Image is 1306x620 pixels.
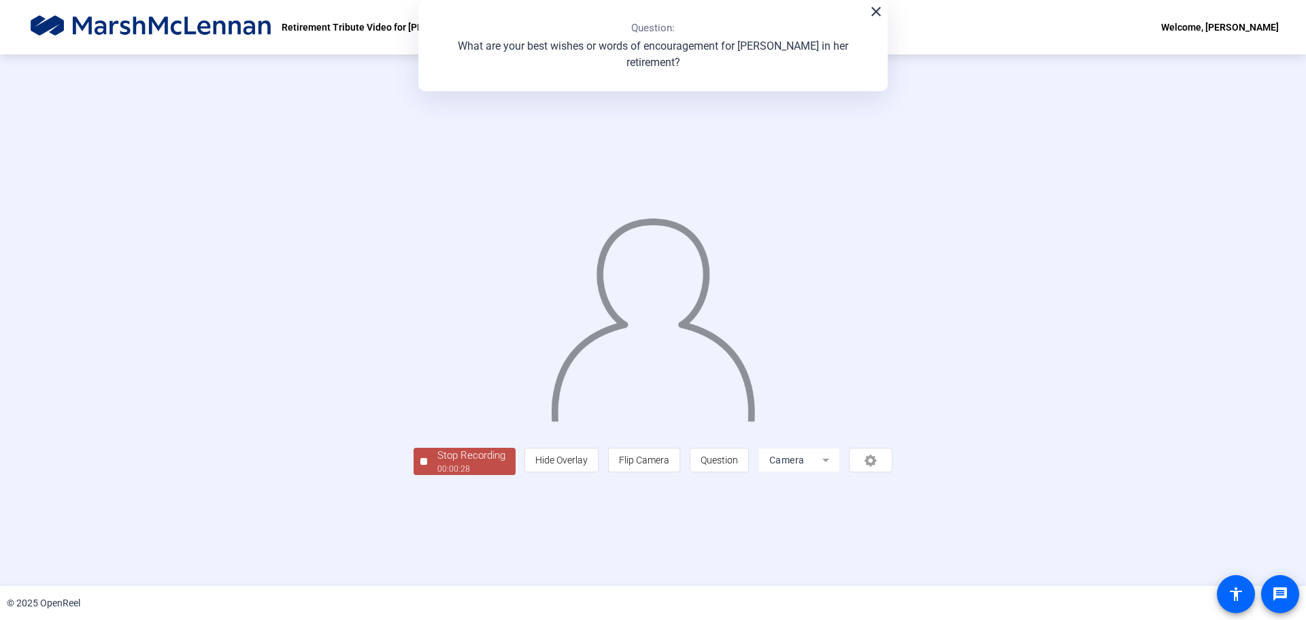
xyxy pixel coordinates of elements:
button: Question [690,448,749,472]
button: Hide Overlay [524,448,599,472]
div: 00:00:28 [437,463,505,475]
div: Stop Recording [437,448,505,463]
img: overlay [550,206,757,421]
button: Flip Camera [608,448,680,472]
mat-icon: message [1272,586,1288,602]
span: Flip Camera [619,455,669,466]
mat-icon: close [868,3,884,20]
div: © 2025 OpenReel [7,596,80,610]
img: OpenReel logo [27,14,275,41]
span: Hide Overlay [535,455,588,466]
div: Welcome, [PERSON_NAME] [1161,19,1279,35]
span: Question [701,455,738,466]
mat-icon: accessibility [1228,586,1244,602]
p: Retirement Tribute Video for [PERSON_NAME] [282,19,482,35]
button: Stop Recording00:00:28 [414,448,516,476]
p: What are your best wishes or words of encouragement for [PERSON_NAME] in her retirement? [432,38,874,71]
p: Question: [631,20,675,36]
